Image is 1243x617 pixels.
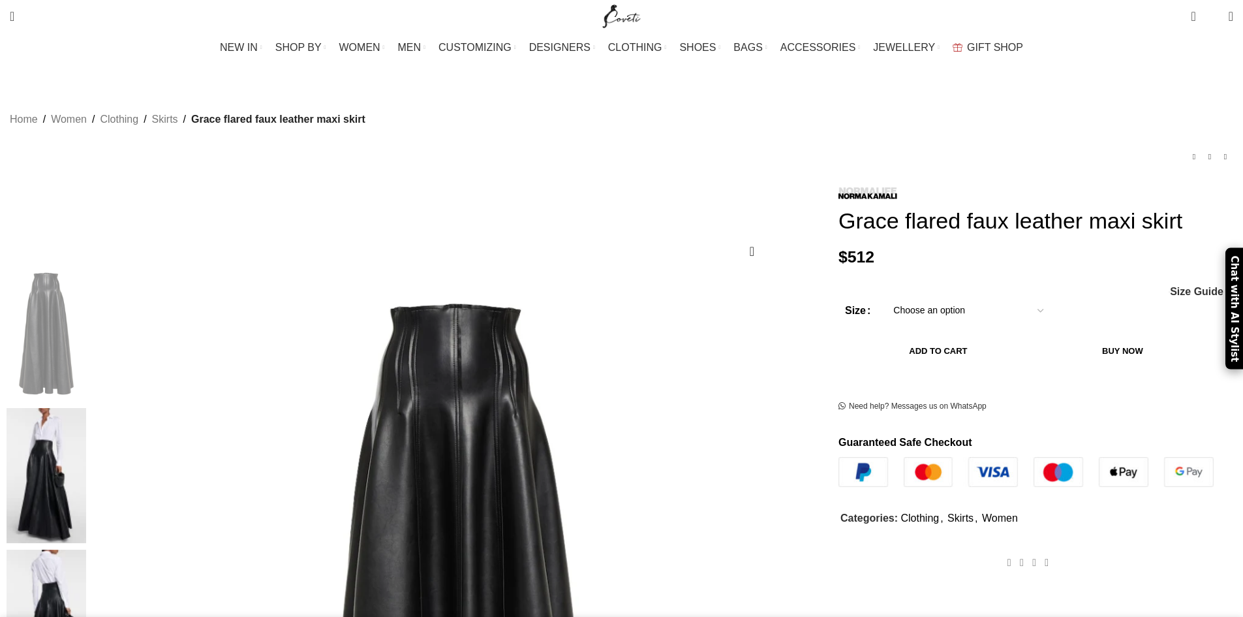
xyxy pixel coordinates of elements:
[900,513,939,524] a: Clothing
[438,41,512,54] span: CUSTOMIZING
[339,41,380,54] span: WOMEN
[845,338,1032,365] button: Add to cart
[339,35,385,61] a: WOMEN
[838,248,874,266] bdi: 512
[1169,287,1223,297] a: Size Guide
[1003,553,1015,572] a: Facebook social link
[953,35,1023,61] a: GIFT SHOP
[7,408,86,544] img: Norma Kamali bridal
[1192,7,1202,16] span: 0
[1015,553,1028,572] a: X social link
[838,457,1214,487] img: guaranteed-safe-checkout-bordered.j
[51,111,87,128] a: Women
[947,513,974,524] a: Skirts
[398,35,425,61] a: MEN
[220,41,258,54] span: NEW IN
[275,35,326,61] a: SHOP BY
[940,510,943,527] span: ,
[275,41,322,54] span: SHOP BY
[398,41,422,54] span: MEN
[100,111,138,128] a: Clothing
[529,35,595,61] a: DESIGNERS
[1041,553,1053,572] a: WhatsApp social link
[7,266,86,402] img: Norma Kamali Grace flared faux leather maxi skirt97755 nobg
[10,111,365,128] nav: Breadcrumb
[733,35,767,61] a: BAGS
[975,510,977,527] span: ,
[438,35,516,61] a: CUSTOMIZING
[10,111,38,128] a: Home
[3,3,21,29] a: Search
[220,35,262,61] a: NEW IN
[873,41,935,54] span: JEWELLERY
[191,111,365,128] span: Grace flared faux leather maxi skirt
[780,35,861,61] a: ACCESSORIES
[838,208,1233,234] h1: Grace flared faux leather maxi skirt
[873,35,940,61] a: JEWELLERY
[838,187,897,200] img: Norma Kamali
[780,41,856,54] span: ACCESSORIES
[733,41,762,54] span: BAGS
[967,41,1023,54] span: GIFT SHOP
[838,437,972,448] strong: Guaranteed Safe Checkout
[529,41,591,54] span: DESIGNERS
[3,35,1240,61] div: Main navigation
[1170,287,1223,297] span: Size Guide
[982,513,1018,524] a: Women
[600,10,643,21] a: Site logo
[838,402,987,412] a: Need help? Messages us on WhatsApp
[679,35,720,61] a: SHOES
[1206,3,1219,29] div: My Wishlist
[838,248,848,266] span: $
[1186,149,1202,165] a: Previous product
[1208,13,1218,23] span: 0
[840,513,898,524] span: Categories:
[152,111,178,128] a: Skirts
[1038,338,1207,365] button: Buy now
[1028,553,1040,572] a: Pinterest social link
[679,41,716,54] span: SHOES
[1184,3,1202,29] a: 0
[1218,149,1233,165] a: Next product
[608,35,667,61] a: CLOTHING
[608,41,662,54] span: CLOTHING
[953,43,962,52] img: GiftBag
[845,302,870,319] label: Size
